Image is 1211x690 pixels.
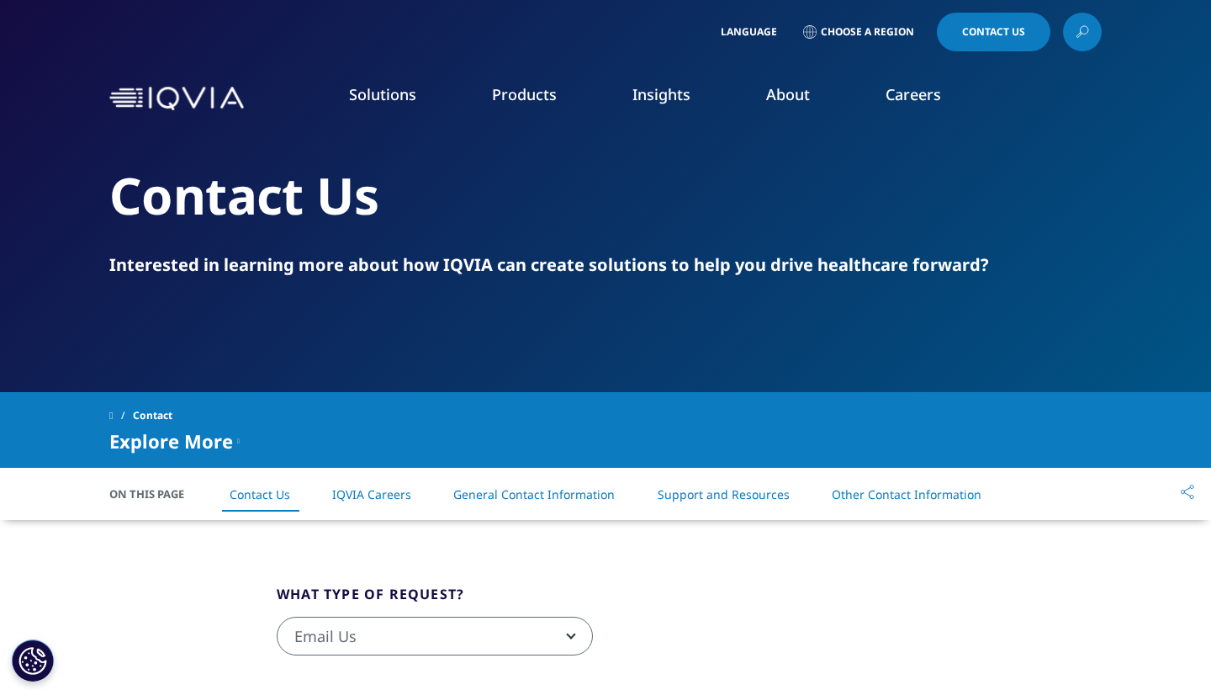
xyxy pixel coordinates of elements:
div: Interested in learning more about how IQVIA can create solutions to help you drive healthcare for... [109,253,1102,277]
span: On This Page [109,486,202,502]
a: Other Contact Information [832,486,981,502]
span: Language [721,25,777,39]
a: About [766,84,810,104]
a: IQVIA Careers [332,486,411,502]
a: Contact Us [230,486,290,502]
button: Cookies Settings [12,640,54,682]
a: Products [492,84,557,104]
a: Careers [886,84,941,104]
a: Solutions [349,84,416,104]
span: Email Us [277,617,593,655]
span: Explore More [109,431,233,451]
legend: What type of request? [277,584,464,617]
a: General Contact Information [453,486,615,502]
span: Contact [133,401,172,431]
nav: Primary [251,59,1102,138]
a: Insights [632,84,690,104]
h2: Contact Us [109,164,1102,227]
span: Choose a Region [821,25,914,39]
img: IQVIA Healthcare Information Technology and Pharma Clinical Research Company [109,87,244,111]
a: Contact Us [937,13,1050,51]
span: Contact Us [962,27,1025,37]
span: Email Us [278,618,592,656]
a: Support and Resources [658,486,790,502]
